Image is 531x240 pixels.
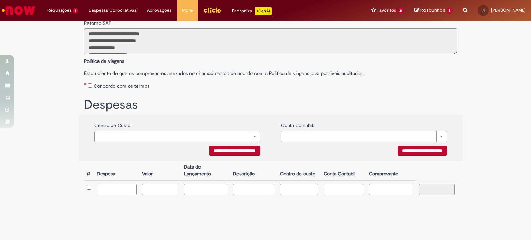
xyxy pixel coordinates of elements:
[88,7,137,14] span: Despesas Corporativas
[94,161,139,181] th: Despesa
[1,3,36,17] img: ServiceNow
[84,161,94,181] th: #
[491,7,526,13] span: [PERSON_NAME]
[139,161,181,181] th: Valor
[377,7,396,14] span: Favoritos
[47,7,72,14] span: Requisições
[255,7,272,15] p: +GenAi
[84,16,112,27] label: Retorno SAP
[84,58,124,64] b: Política de viagens
[420,7,445,13] span: Rascunhos
[147,7,171,14] span: Aprovações
[182,7,193,14] span: More
[232,7,272,15] div: Padroniza
[366,161,416,181] th: Comprovante
[398,8,404,14] span: 31
[84,66,457,77] label: Estou ciente de que os comprovantes anexados no chamado estão de acordo com a Politica de viagens...
[482,8,485,12] span: JS
[414,7,453,14] a: Rascunhos
[84,98,457,112] h1: Despesas
[281,131,447,142] a: Limpar campo {0}
[94,83,149,89] label: Concordo com os termos
[181,161,230,181] th: Data de Lançamento
[277,161,321,181] th: Centro de custo
[73,8,78,14] span: 1
[94,131,260,142] a: Limpar campo {0}
[94,118,131,129] label: Centro de Custo:
[446,8,453,14] span: 2
[321,161,366,181] th: Conta Contabil
[281,118,314,129] label: Conta Contabil:
[203,5,222,15] img: click_logo_yellow_360x200.png
[230,161,277,181] th: Descrição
